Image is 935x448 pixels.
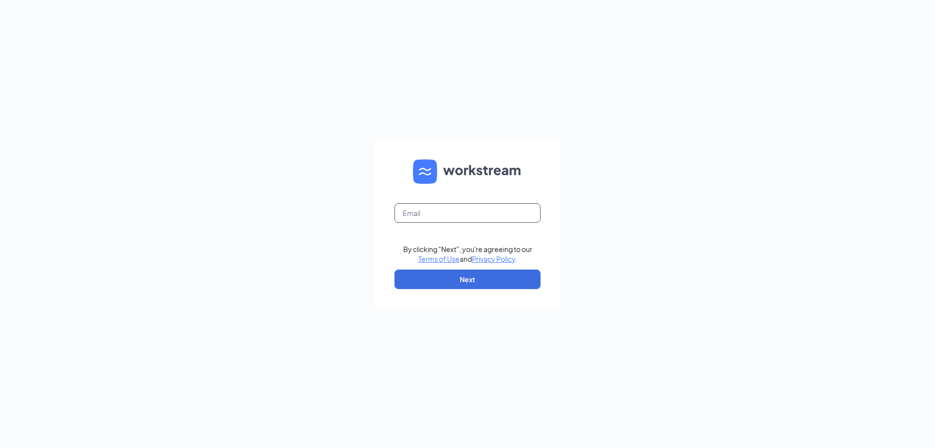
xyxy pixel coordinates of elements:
div: By clicking "Next", you're agreeing to our and . [403,244,532,264]
button: Next [394,270,541,289]
a: Terms of Use [418,254,460,263]
input: Email [394,203,541,223]
a: Privacy Policy [472,254,515,263]
img: WS logo and Workstream text [413,159,522,184]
